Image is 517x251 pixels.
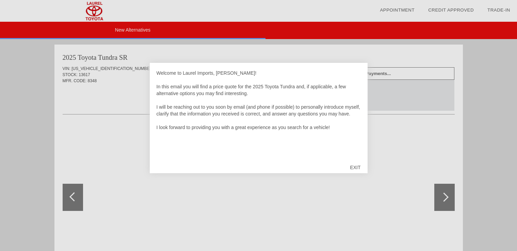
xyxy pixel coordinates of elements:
a: Appointment [380,7,415,13]
div: EXIT [343,157,367,178]
a: Credit Approved [428,7,474,13]
iframe: Chat Assistance [382,112,517,251]
a: Trade-In [487,7,510,13]
div: Welcome to Laurel Imports, [PERSON_NAME]! In this email you will find a price quote for the 2025 ... [157,70,361,158]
